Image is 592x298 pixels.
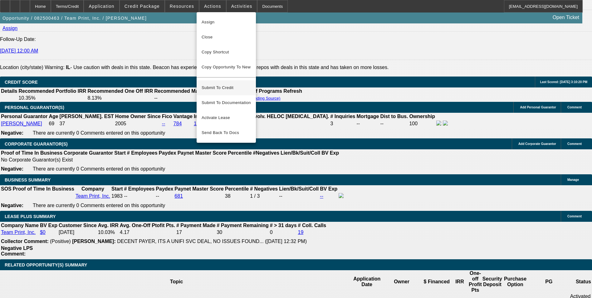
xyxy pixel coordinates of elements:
[202,65,251,69] span: Copy Opportunity To New
[202,114,251,122] span: Activate Lease
[202,48,251,56] span: Copy Shortcut
[202,84,251,92] span: Submit To Credit
[202,99,251,107] span: Submit To Documentation
[202,33,251,41] span: Close
[202,18,251,26] span: Assign
[202,129,251,137] span: Send Back To Docs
